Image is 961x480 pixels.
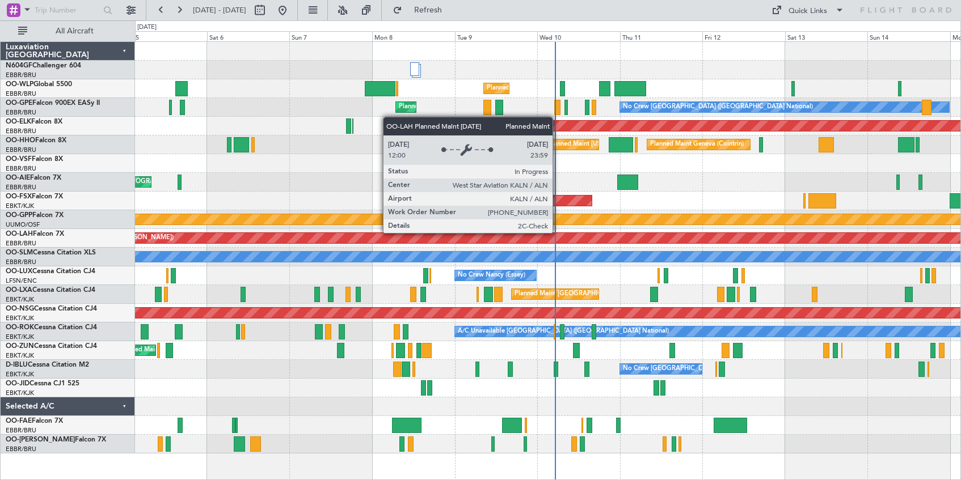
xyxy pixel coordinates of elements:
[6,287,32,294] span: OO-LXA
[6,81,33,88] span: OO-WLP
[399,192,531,209] div: Planned Maint Kortrijk-[GEOGRAPHIC_DATA]
[789,6,827,17] div: Quick Links
[193,5,246,15] span: [DATE] - [DATE]
[6,436,106,443] a: OO-[PERSON_NAME]Falcon 7X
[6,380,29,387] span: OO-JID
[6,137,66,144] a: OO-HHOFalcon 8X
[702,31,785,41] div: Fri 12
[6,118,62,125] a: OO-ELKFalcon 8X
[6,231,33,237] span: OO-LAH
[6,418,32,424] span: OO-FAE
[537,31,620,41] div: Wed 10
[6,343,34,350] span: OO-ZUN
[6,220,40,229] a: UUMO/OSF
[6,380,79,387] a: OO-JIDCessna CJ1 525
[137,23,157,32] div: [DATE]
[289,31,372,41] div: Sun 7
[623,99,813,116] div: No Crew [GEOGRAPHIC_DATA] ([GEOGRAPHIC_DATA] National)
[6,62,32,69] span: N604GF
[867,31,950,41] div: Sun 14
[6,231,64,237] a: OO-LAHFalcon 7X
[124,31,207,41] div: Fri 5
[6,212,64,219] a: OO-GPPFalcon 7X
[6,362,89,368] a: D-IBLUCessna Citation M2
[540,136,694,153] div: Unplanned Maint [US_STATE] ([GEOGRAPHIC_DATA])
[620,31,703,41] div: Thu 11
[6,324,34,331] span: OO-ROK
[6,370,34,379] a: EBKT/KJK
[6,268,32,275] span: OO-LUX
[455,31,538,41] div: Tue 9
[650,136,744,153] div: Planned Maint Geneva (Cointrin)
[6,389,34,397] a: EBKT/KJK
[6,118,31,125] span: OO-ELK
[6,81,72,88] a: OO-WLPGlobal 5500
[6,343,97,350] a: OO-ZUNCessna Citation CJ4
[6,100,32,107] span: OO-GPE
[6,108,36,117] a: EBBR/BRU
[6,127,36,135] a: EBBR/BRU
[6,249,33,256] span: OO-SLM
[6,183,36,192] a: EBBR/BRU
[6,314,34,322] a: EBKT/KJK
[487,80,546,97] div: Planned Maint Liege
[207,31,290,41] div: Sat 6
[6,146,36,154] a: EBBR/BRU
[6,156,63,163] a: OO-VSFFalcon 8X
[6,62,81,69] a: N604GFChallenger 604
[6,100,100,107] a: OO-GPEFalcon 900EX EASy II
[387,1,456,19] button: Refresh
[6,193,63,200] a: OO-FSXFalcon 7X
[6,287,95,294] a: OO-LXACessna Citation CJ4
[29,27,120,35] span: All Aircraft
[6,362,28,368] span: D-IBLU
[458,323,669,340] div: A/C Unavailable [GEOGRAPHIC_DATA] ([GEOGRAPHIC_DATA] National)
[6,175,61,181] a: OO-AIEFalcon 7X
[6,156,32,163] span: OO-VSF
[6,268,95,275] a: OO-LUXCessna Citation CJ4
[6,351,34,360] a: EBKT/KJK
[515,286,720,303] div: Planned Maint [GEOGRAPHIC_DATA] ([GEOGRAPHIC_DATA] National)
[6,436,75,443] span: OO-[PERSON_NAME]
[404,6,452,14] span: Refresh
[399,99,604,116] div: Planned Maint [GEOGRAPHIC_DATA] ([GEOGRAPHIC_DATA] National)
[6,71,36,79] a: EBBR/BRU
[6,333,34,341] a: EBKT/KJK
[6,305,97,312] a: OO-NSGCessna Citation CJ4
[6,295,34,304] a: EBKT/KJK
[12,22,123,40] button: All Aircraft
[6,239,36,248] a: EBBR/BRU
[785,31,868,41] div: Sat 13
[6,249,96,256] a: OO-SLMCessna Citation XLS
[35,2,100,19] input: Trip Number
[6,305,34,312] span: OO-NSG
[6,212,32,219] span: OO-GPP
[6,137,35,144] span: OO-HHO
[6,90,36,98] a: EBBR/BRU
[6,202,34,210] a: EBKT/KJK
[6,277,37,285] a: LFSN/ENC
[766,1,850,19] button: Quick Links
[458,267,525,284] div: No Crew Nancy (Essey)
[6,426,36,435] a: EBBR/BRU
[6,324,97,331] a: OO-ROKCessna Citation CJ4
[6,164,36,173] a: EBBR/BRU
[623,360,813,377] div: No Crew [GEOGRAPHIC_DATA] ([GEOGRAPHIC_DATA] National)
[372,31,455,41] div: Mon 8
[6,175,30,181] span: OO-AIE
[6,193,32,200] span: OO-FSX
[6,258,36,266] a: EBBR/BRU
[6,418,63,424] a: OO-FAEFalcon 7X
[6,445,36,453] a: EBBR/BRU
[402,117,534,134] div: Planned Maint Kortrijk-[GEOGRAPHIC_DATA]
